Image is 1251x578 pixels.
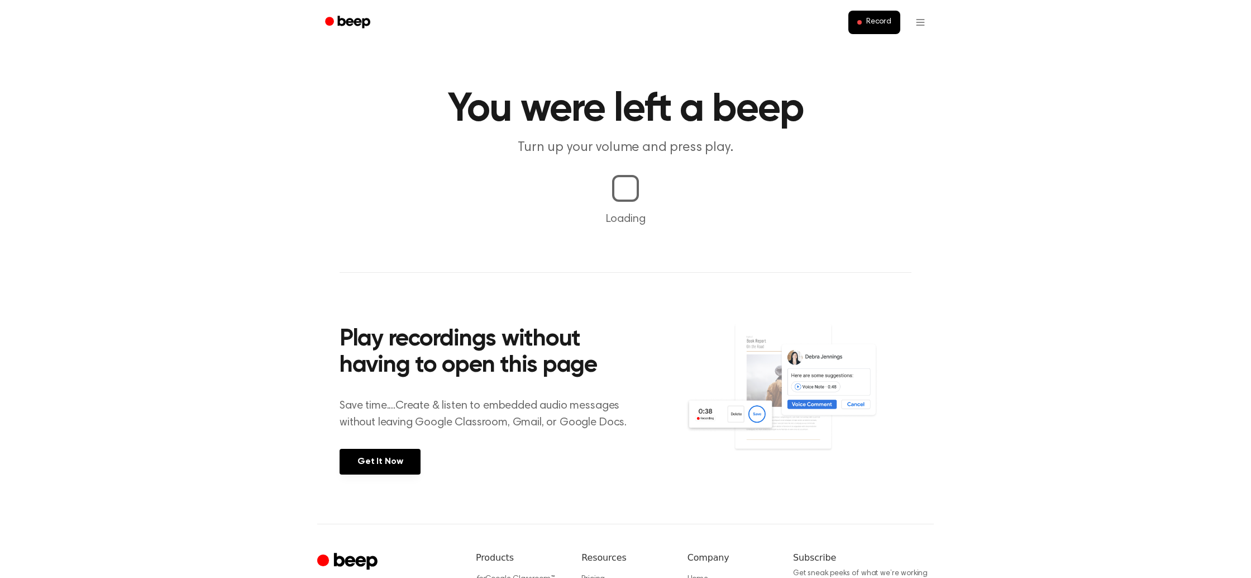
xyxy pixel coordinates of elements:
p: Turn up your volume and press play. [411,139,840,157]
h6: Company [687,551,775,565]
h6: Resources [581,551,669,565]
h6: Products [476,551,564,565]
h1: You were left a beep [340,89,911,130]
a: Get It Now [340,449,421,475]
h2: Play recordings without having to open this page [340,326,641,380]
p: Loading [13,211,1238,228]
a: Beep [317,12,380,34]
p: Save time....Create & listen to embedded audio messages without leaving Google Classroom, Gmail, ... [340,397,641,431]
button: Open menu [907,9,934,36]
span: Record [866,17,891,27]
button: Record [848,11,900,34]
img: Voice Comments on Docs and Recording Widget [685,323,911,473]
h6: Subscribe [793,551,934,565]
a: Cruip [317,551,380,573]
